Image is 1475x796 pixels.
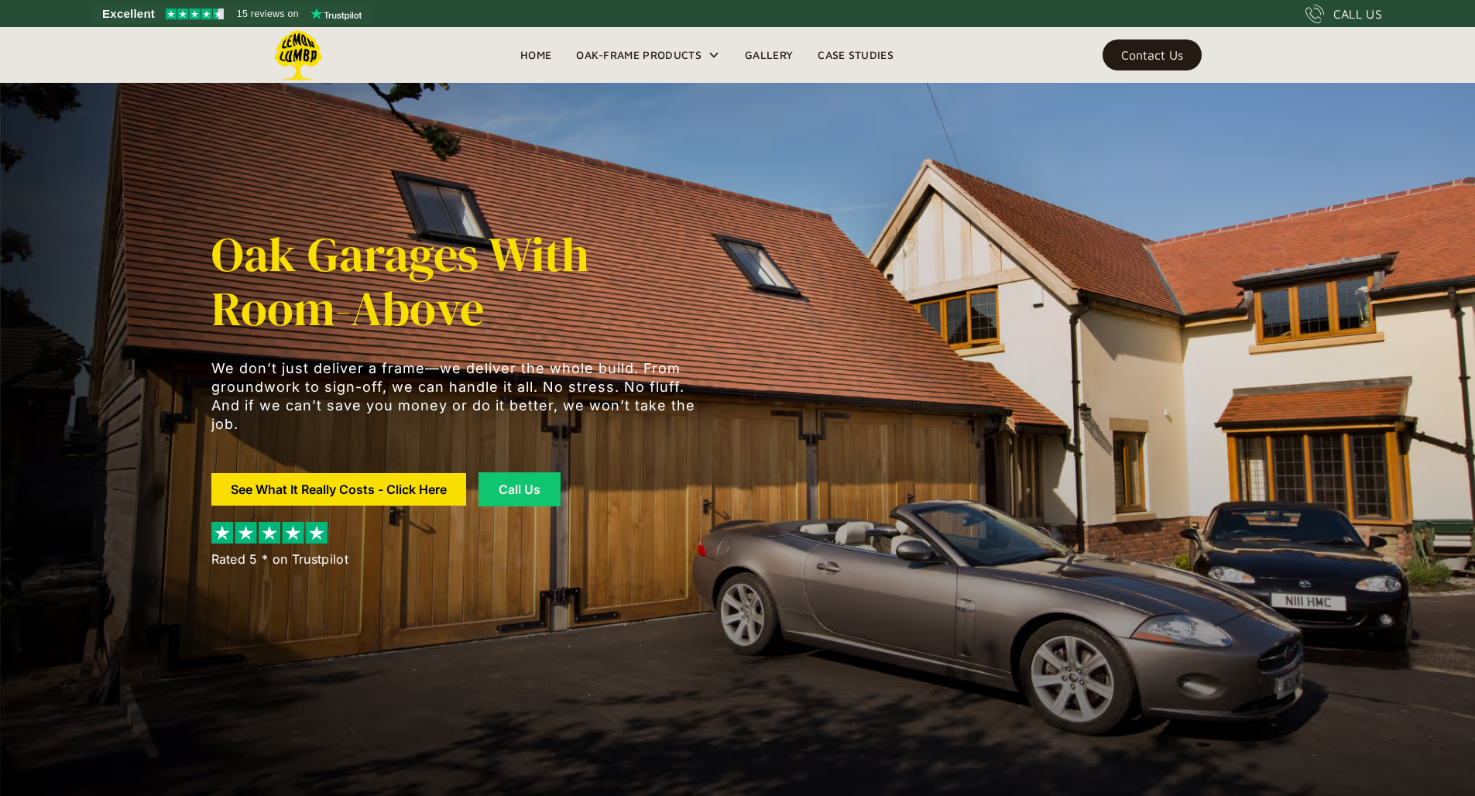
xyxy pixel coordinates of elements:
[508,43,564,67] a: Home
[498,483,541,496] div: Call Us
[479,472,561,506] a: Call Us
[1305,5,1382,23] a: CALL US
[211,550,348,568] div: Rated 5 * on Trustpilot
[237,5,299,23] span: 15 reviews on
[211,228,707,336] h1: Oak Garages with Room-Above
[564,27,732,83] div: Oak-Frame Products
[576,46,701,64] div: Oak-Frame Products
[211,359,707,434] p: We don’t just deliver a frame—we deliver the whole build. From groundwork to sign-off, we can han...
[310,8,362,20] img: Trustpilot logo
[102,5,155,23] span: Excellent
[93,3,372,25] a: See Lemon Lumba reviews on Trustpilot
[166,9,224,19] img: Trustpilot 4.5 stars
[1103,39,1202,70] a: Contact Us
[1121,50,1183,60] div: Contact Us
[805,43,906,67] a: Case Studies
[1333,5,1382,23] div: CALL US
[732,43,805,67] a: Gallery
[211,473,466,506] a: See What It Really Costs - Click Here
